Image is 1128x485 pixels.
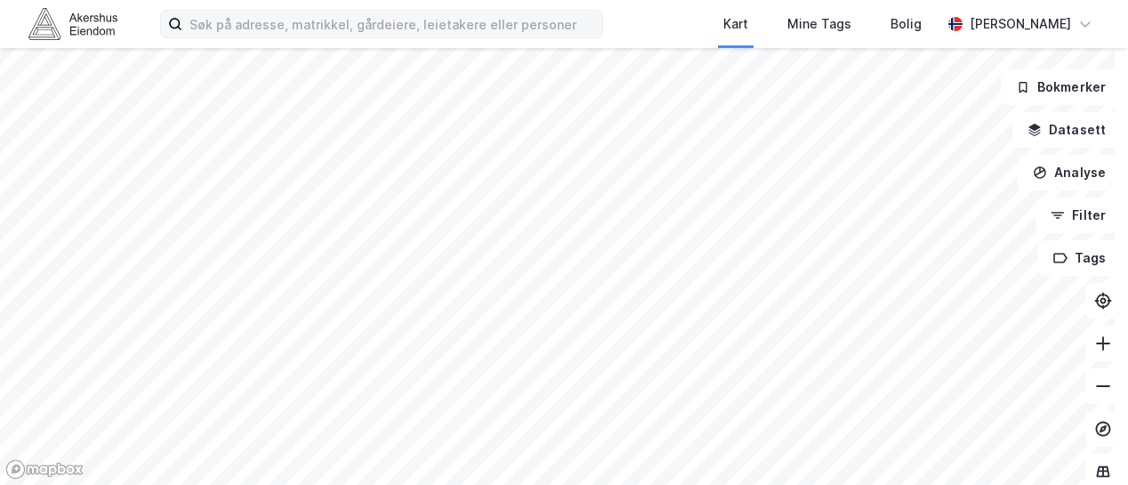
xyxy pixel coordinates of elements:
[1039,400,1128,485] iframe: Chat Widget
[1039,400,1128,485] div: Kontrollprogram for chat
[28,8,117,39] img: akershus-eiendom-logo.9091f326c980b4bce74ccdd9f866810c.svg
[787,13,851,35] div: Mine Tags
[970,13,1071,35] div: [PERSON_NAME]
[723,13,748,35] div: Kart
[890,13,922,35] div: Bolig
[182,11,602,37] input: Søk på adresse, matrikkel, gårdeiere, leietakere eller personer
